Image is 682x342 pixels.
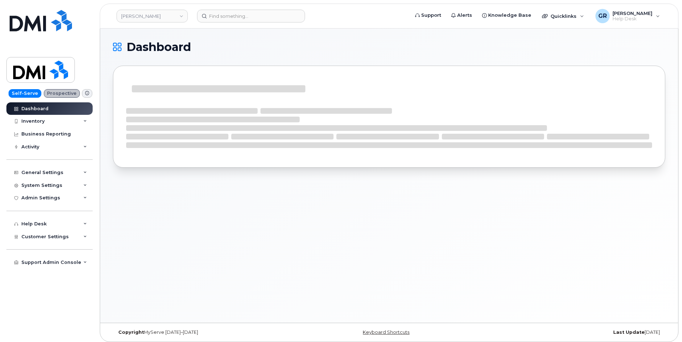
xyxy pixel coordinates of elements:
[113,330,297,335] div: MyServe [DATE]–[DATE]
[613,330,645,335] strong: Last Update
[363,330,409,335] a: Keyboard Shortcuts
[118,330,144,335] strong: Copyright
[481,330,665,335] div: [DATE]
[126,42,191,52] span: Dashboard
